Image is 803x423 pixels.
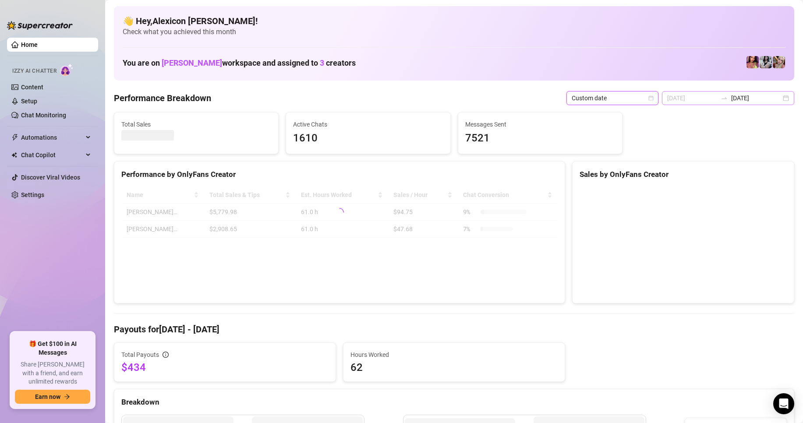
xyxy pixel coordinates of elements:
[773,56,785,68] img: Anna
[64,394,70,400] span: arrow-right
[162,58,222,67] span: [PERSON_NAME]
[121,120,271,129] span: Total Sales
[121,360,329,374] span: $434
[21,84,43,91] a: Content
[648,95,654,101] span: calendar
[163,352,169,358] span: info-circle
[320,58,324,67] span: 3
[21,191,44,198] a: Settings
[465,120,615,129] span: Messages Sent
[21,98,37,105] a: Setup
[123,27,785,37] span: Check what you achieved this month
[721,95,728,102] span: to
[15,340,90,357] span: 🎁 Get $100 in AI Messages
[121,350,159,360] span: Total Payouts
[350,360,558,374] span: 62
[335,208,344,217] span: loading
[293,120,443,129] span: Active Chats
[114,92,211,104] h4: Performance Breakdown
[7,21,73,30] img: logo-BBDzfeDw.svg
[121,169,558,180] div: Performance by OnlyFans Creator
[15,360,90,386] span: Share [PERSON_NAME] with a friend, and earn unlimited rewards
[350,350,558,360] span: Hours Worked
[15,390,90,404] button: Earn nowarrow-right
[21,41,38,48] a: Home
[11,134,18,141] span: thunderbolt
[121,396,787,408] div: Breakdown
[293,130,443,147] span: 1610
[11,152,17,158] img: Chat Copilot
[35,393,60,400] span: Earn now
[580,169,787,180] div: Sales by OnlyFans Creator
[123,15,785,27] h4: 👋 Hey, Alexicon [PERSON_NAME] !
[21,148,83,162] span: Chat Copilot
[572,92,653,105] span: Custom date
[21,130,83,145] span: Automations
[731,93,781,103] input: End date
[123,58,356,68] h1: You are on workspace and assigned to creators
[773,393,794,414] div: Open Intercom Messenger
[114,323,794,335] h4: Payouts for [DATE] - [DATE]
[465,130,615,147] span: 7521
[746,56,759,68] img: GODDESS
[60,63,74,76] img: AI Chatter
[667,93,717,103] input: Start date
[760,56,772,68] img: Sadie
[721,95,728,102] span: swap-right
[12,67,57,75] span: Izzy AI Chatter
[21,112,66,119] a: Chat Monitoring
[21,174,80,181] a: Discover Viral Videos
